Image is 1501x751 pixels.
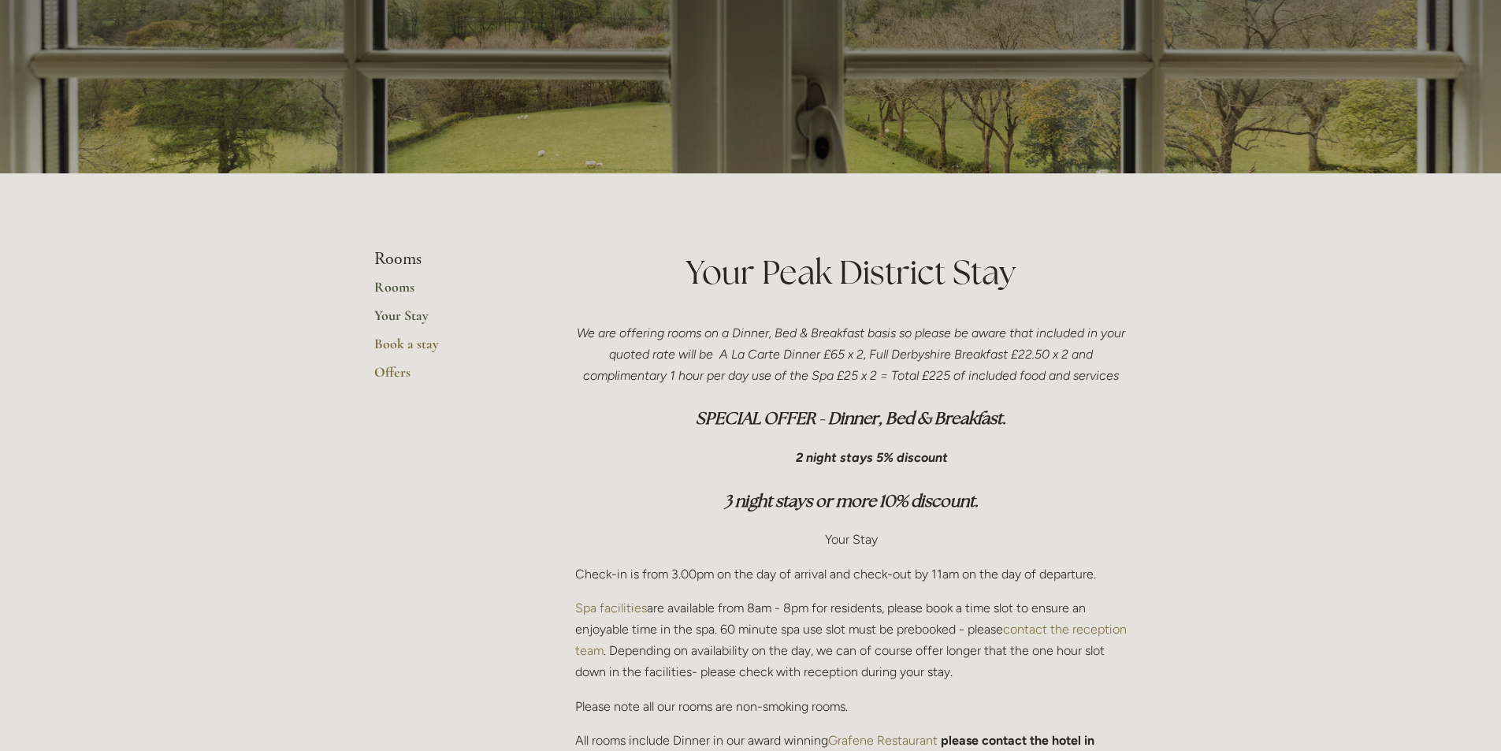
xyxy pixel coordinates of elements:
a: Grafene Restaurant [828,733,938,748]
p: are available from 8am - 8pm for residents, please book a time slot to ensure an enjoyable time i... [575,597,1128,683]
em: We are offering rooms on a Dinner, Bed & Breakfast basis so please be aware that included in your... [577,325,1128,383]
a: Spa facilities [575,600,647,615]
li: Rooms [374,249,525,270]
a: Rooms [374,278,525,307]
p: Please note all our rooms are non-smoking rooms. [575,696,1128,717]
a: Book a stay [374,335,525,363]
em: 3 night stays or more 10% discount. [724,490,979,511]
p: Check-in is from 3.00pm on the day of arrival and check-out by 11am on the day of departure. [575,563,1128,585]
em: SPECIAL OFFER - Dinner, Bed & Breakfast. [696,407,1006,429]
a: Your Stay [374,307,525,335]
a: Offers [374,363,525,392]
p: Your Stay [575,529,1128,550]
h1: Your Peak District Stay [575,249,1128,296]
em: 2 night stays 5% discount [796,450,948,465]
